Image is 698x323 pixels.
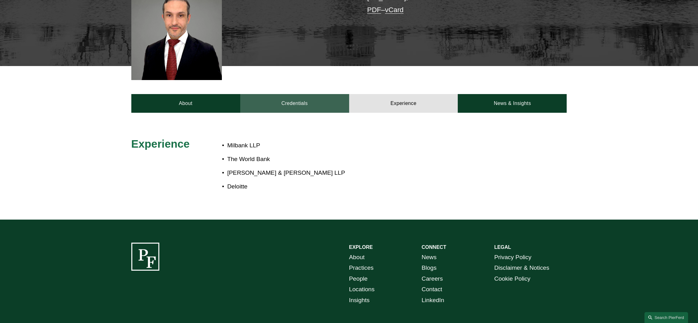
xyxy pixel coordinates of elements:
a: PDF [367,6,381,14]
a: About [131,94,240,113]
a: News & Insights [458,94,567,113]
a: Practices [349,263,374,273]
a: Search this site [644,312,688,323]
a: News [422,252,437,263]
a: Careers [422,273,443,284]
a: Privacy Policy [494,252,531,263]
strong: CONNECT [422,245,446,250]
a: Disclaimer & Notices [494,263,549,273]
a: Locations [349,284,375,295]
a: Credentials [240,94,349,113]
span: Experience [131,138,190,150]
a: Cookie Policy [494,273,530,284]
strong: LEGAL [494,245,511,250]
a: LinkedIn [422,295,444,306]
a: Experience [349,94,458,113]
a: Insights [349,295,370,306]
a: Blogs [422,263,437,273]
a: People [349,273,368,284]
p: [PERSON_NAME] & [PERSON_NAME] LLP [227,168,512,178]
a: vCard [385,6,404,14]
p: Milbank LLP [227,140,512,151]
a: About [349,252,365,263]
p: Deloitte [227,181,512,192]
a: Contact [422,284,442,295]
p: The World Bank [227,154,512,165]
strong: EXPLORE [349,245,373,250]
